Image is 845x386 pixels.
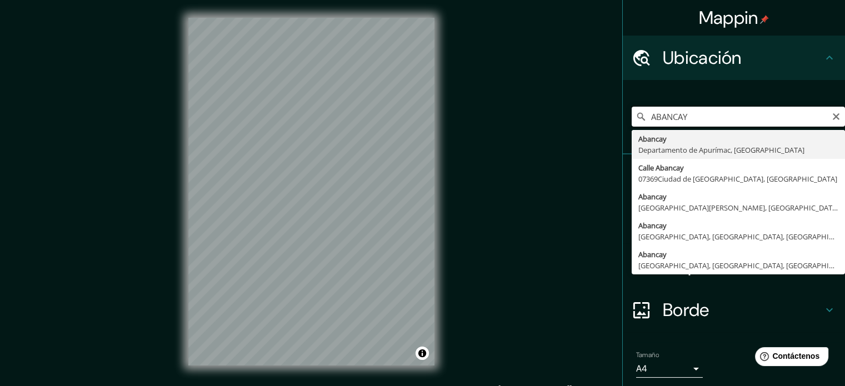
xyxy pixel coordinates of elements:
[188,18,434,365] canvas: Mapa
[623,243,845,288] div: Disposición
[760,15,769,24] img: pin-icon.png
[638,134,667,144] font: Abancay
[638,249,667,259] font: Abancay
[623,154,845,199] div: Patas
[638,220,667,230] font: Abancay
[632,107,845,127] input: Elige tu ciudad o zona
[832,111,841,121] button: Claro
[638,174,837,184] font: 07369Ciudad de [GEOGRAPHIC_DATA], [GEOGRAPHIC_DATA]
[623,199,845,243] div: Estilo
[416,347,429,360] button: Activar o desactivar atribución
[638,163,684,173] font: Calle Abancay
[623,288,845,332] div: Borde
[663,298,709,322] font: Borde
[636,363,647,374] font: A4
[699,6,758,29] font: Mappin
[636,350,659,359] font: Tamaño
[663,46,742,69] font: Ubicación
[638,192,667,202] font: Abancay
[623,36,845,80] div: Ubicación
[746,343,833,374] iframe: Lanzador de widgets de ayuda
[638,145,804,155] font: Departamento de Apurímac, [GEOGRAPHIC_DATA]
[636,360,703,378] div: A4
